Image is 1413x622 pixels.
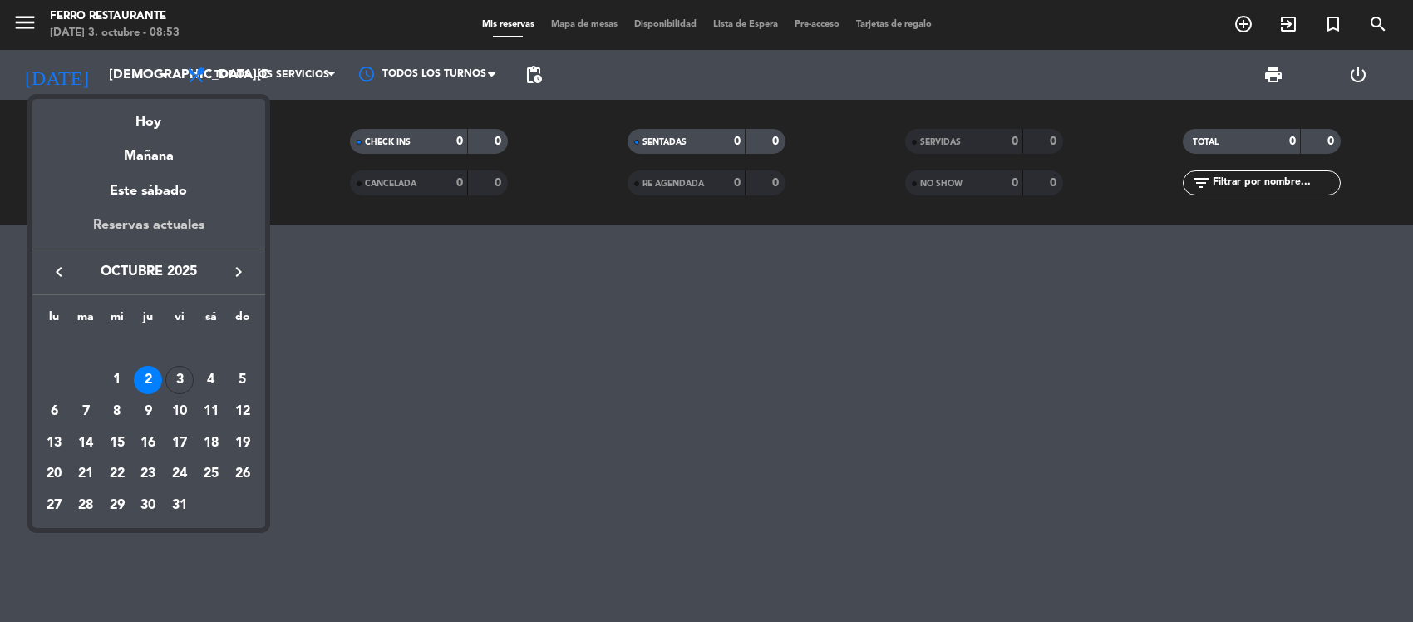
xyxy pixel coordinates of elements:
[165,460,194,488] div: 24
[165,491,194,520] div: 31
[39,396,71,427] td: 6 de octubre de 2025
[227,364,258,396] td: 5 de octubre de 2025
[39,308,71,333] th: lunes
[71,397,100,426] div: 7
[195,364,227,396] td: 4 de octubre de 2025
[71,491,100,520] div: 28
[103,397,131,426] div: 8
[164,459,195,491] td: 24 de octubre de 2025
[40,491,68,520] div: 27
[164,308,195,333] th: viernes
[165,366,194,394] div: 3
[229,429,257,457] div: 19
[101,459,133,491] td: 22 de octubre de 2025
[39,333,258,365] td: OCT.
[197,366,225,394] div: 4
[227,308,258,333] th: domingo
[134,491,162,520] div: 30
[49,262,69,282] i: keyboard_arrow_left
[40,397,68,426] div: 6
[70,308,101,333] th: martes
[32,133,265,167] div: Mañana
[133,396,165,427] td: 9 de octubre de 2025
[229,460,257,488] div: 26
[229,262,249,282] i: keyboard_arrow_right
[195,427,227,459] td: 18 de octubre de 2025
[195,459,227,491] td: 25 de octubre de 2025
[71,429,100,457] div: 14
[40,460,68,488] div: 20
[164,490,195,521] td: 31 de octubre de 2025
[224,261,254,283] button: keyboard_arrow_right
[164,396,195,427] td: 10 de octubre de 2025
[70,396,101,427] td: 7 de octubre de 2025
[101,308,133,333] th: miércoles
[70,427,101,459] td: 14 de octubre de 2025
[70,459,101,491] td: 21 de octubre de 2025
[133,427,165,459] td: 16 de octubre de 2025
[197,429,225,457] div: 18
[101,427,133,459] td: 15 de octubre de 2025
[227,427,258,459] td: 19 de octubre de 2025
[133,490,165,521] td: 30 de octubre de 2025
[133,364,165,396] td: 2 de octubre de 2025
[101,364,133,396] td: 1 de octubre de 2025
[165,429,194,457] div: 17
[229,366,257,394] div: 5
[133,308,165,333] th: jueves
[101,490,133,521] td: 29 de octubre de 2025
[229,397,257,426] div: 12
[44,261,74,283] button: keyboard_arrow_left
[40,429,68,457] div: 13
[32,168,265,215] div: Este sábado
[197,397,225,426] div: 11
[32,99,265,133] div: Hoy
[134,366,162,394] div: 2
[74,261,224,283] span: octubre 2025
[39,490,71,521] td: 27 de octubre de 2025
[165,397,194,426] div: 10
[103,366,131,394] div: 1
[39,427,71,459] td: 13 de octubre de 2025
[195,308,227,333] th: sábado
[70,490,101,521] td: 28 de octubre de 2025
[164,427,195,459] td: 17 de octubre de 2025
[134,460,162,488] div: 23
[71,460,100,488] div: 21
[103,429,131,457] div: 15
[101,396,133,427] td: 8 de octubre de 2025
[103,491,131,520] div: 29
[134,429,162,457] div: 16
[39,459,71,491] td: 20 de octubre de 2025
[227,396,258,427] td: 12 de octubre de 2025
[134,397,162,426] div: 9
[32,215,265,249] div: Reservas actuales
[195,396,227,427] td: 11 de octubre de 2025
[197,460,225,488] div: 25
[227,459,258,491] td: 26 de octubre de 2025
[133,459,165,491] td: 23 de octubre de 2025
[164,364,195,396] td: 3 de octubre de 2025
[103,460,131,488] div: 22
